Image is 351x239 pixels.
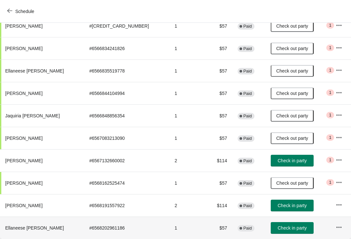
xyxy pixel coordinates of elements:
[329,68,331,73] span: 1
[207,60,232,82] td: $57
[169,15,207,37] td: 1
[169,217,207,239] td: 1
[243,181,252,186] span: Paid
[5,68,64,73] span: Ellaneese [PERSON_NAME]
[276,23,308,29] span: Check out party
[84,104,169,127] td: # 6566848856354
[5,46,43,51] span: [PERSON_NAME]
[5,180,43,186] span: [PERSON_NAME]
[169,149,207,172] td: 2
[243,136,252,141] span: Paid
[278,203,306,208] span: Check in party
[329,90,331,95] span: 1
[5,158,43,163] span: [PERSON_NAME]
[329,135,331,140] span: 1
[243,226,252,231] span: Paid
[271,20,314,32] button: Check out party
[169,60,207,82] td: 1
[5,91,43,96] span: [PERSON_NAME]
[276,136,308,141] span: Check out party
[84,149,169,172] td: # 6567132660002
[84,217,169,239] td: # 6568202961186
[5,113,60,118] span: Jaquiria [PERSON_NAME]
[5,23,43,29] span: [PERSON_NAME]
[169,194,207,217] td: 2
[329,45,331,50] span: 1
[15,9,34,14] span: Schedule
[278,158,306,163] span: Check in party
[329,113,331,118] span: 1
[207,172,232,194] td: $57
[329,23,331,28] span: 1
[276,180,308,186] span: Check out party
[271,43,314,54] button: Check out party
[84,172,169,194] td: # 6568162525474
[243,203,252,208] span: Paid
[169,172,207,194] td: 1
[243,158,252,164] span: Paid
[329,157,331,163] span: 1
[329,180,331,185] span: 1
[271,110,314,122] button: Check out party
[169,37,207,60] td: 1
[271,222,314,234] button: Check in party
[84,37,169,60] td: # 6566834241826
[271,155,314,166] button: Check in party
[169,127,207,149] td: 1
[207,194,232,217] td: $114
[5,203,43,208] span: [PERSON_NAME]
[243,24,252,29] span: Paid
[271,65,314,77] button: Check out party
[84,15,169,37] td: # [CREDIT_CARD_NUMBER]
[169,82,207,104] td: 1
[276,91,308,96] span: Check out party
[169,104,207,127] td: 1
[243,69,252,74] span: Paid
[271,177,314,189] button: Check out party
[207,217,232,239] td: $57
[5,136,43,141] span: [PERSON_NAME]
[243,91,252,96] span: Paid
[276,113,308,118] span: Check out party
[271,87,314,99] button: Check out party
[84,60,169,82] td: # 6566835519778
[207,149,232,172] td: $114
[207,37,232,60] td: $57
[276,46,308,51] span: Check out party
[243,113,252,119] span: Paid
[207,82,232,104] td: $57
[84,127,169,149] td: # 6567083213090
[271,200,314,211] button: Check in party
[271,132,314,144] button: Check out party
[207,127,232,149] td: $57
[5,225,64,231] span: Ellaneese [PERSON_NAME]
[84,194,169,217] td: # 6568191557922
[3,6,39,17] button: Schedule
[84,82,169,104] td: # 6566844104994
[243,46,252,51] span: Paid
[207,15,232,37] td: $57
[278,225,306,231] span: Check in party
[276,68,308,73] span: Check out party
[207,104,232,127] td: $57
